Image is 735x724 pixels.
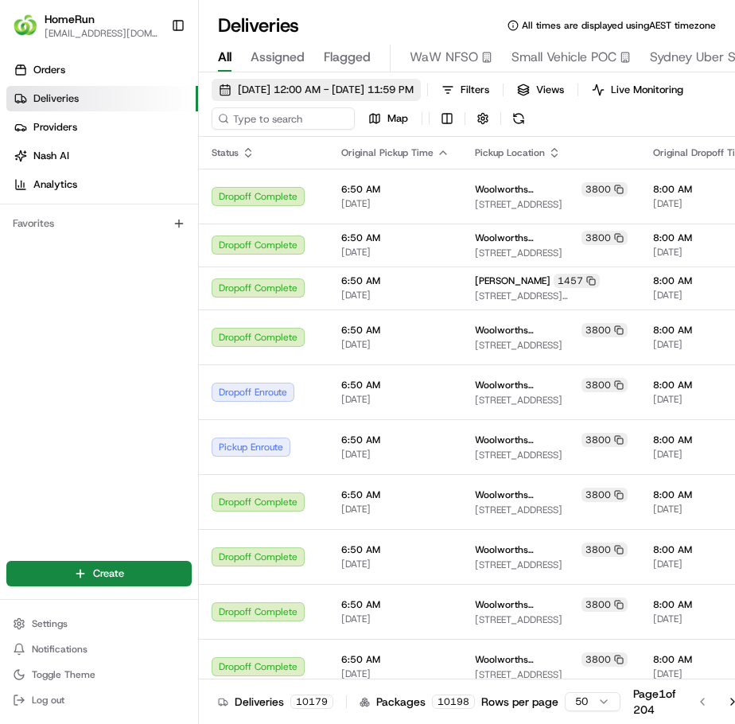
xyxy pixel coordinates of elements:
span: [DATE] [341,448,449,461]
span: Providers [33,120,77,134]
span: [PERSON_NAME] [475,274,550,287]
span: Small Vehicle POC [511,48,616,67]
span: [STREET_ADDRESS] [475,613,628,626]
span: Woolworths [GEOGRAPHIC_DATA] (VDOS) [475,489,578,501]
img: 1736555255976-a54dd68f-1ca7-489b-9aae-adbdc363a1c4 [16,152,45,181]
span: Pylon [158,270,192,282]
div: 1457 [554,274,600,288]
div: 3800 [581,597,628,612]
button: Refresh [507,107,530,130]
span: [DATE] [341,246,449,259]
span: [STREET_ADDRESS] [475,198,628,211]
span: Assigned [251,48,305,67]
span: 6:50 AM [341,324,449,337]
a: 💻API Documentation [128,224,262,253]
button: Start new chat [270,157,290,176]
span: Original Pickup Time [341,146,434,159]
button: [EMAIL_ADDRESS][DOMAIN_NAME] [45,27,158,40]
img: Nash [16,16,48,48]
span: [DATE] [341,197,449,210]
span: 6:50 AM [341,653,449,666]
div: 💻 [134,232,147,245]
span: 6:50 AM [341,434,449,446]
a: 📗Knowledge Base [10,224,128,253]
button: Live Monitoring [585,79,690,101]
span: [STREET_ADDRESS] [475,247,628,259]
span: Pickup Location [475,146,545,159]
span: Log out [32,694,64,706]
button: Toggle Theme [6,664,192,686]
p: Rows per page [481,694,558,710]
span: [STREET_ADDRESS] [475,339,628,352]
div: 3800 [581,231,628,245]
span: Toggle Theme [32,668,95,681]
span: Nash AI [33,149,69,163]
span: Woolworths [GEOGRAPHIC_DATA] (VDOS) [475,434,578,446]
span: [STREET_ADDRESS] [475,668,628,681]
span: Filters [461,83,489,97]
span: 6:50 AM [341,598,449,611]
span: [DATE] [341,558,449,570]
h1: Deliveries [218,13,299,38]
span: Woolworths [GEOGRAPHIC_DATA] (VDOS) [475,379,578,391]
a: Nash AI [6,143,198,169]
span: [DATE] [341,289,449,302]
a: Powered byPylon [112,269,192,282]
button: Views [510,79,571,101]
input: Clear [41,103,262,119]
span: [DATE] [341,613,449,625]
span: Create [93,566,124,581]
span: 6:50 AM [341,489,449,501]
span: Map [387,111,408,126]
span: [STREET_ADDRESS] [475,449,628,461]
button: Settings [6,613,192,635]
span: Woolworths [GEOGRAPHIC_DATA] (VDOS) [475,232,578,244]
span: 6:50 AM [341,274,449,287]
span: 6:50 AM [341,543,449,556]
div: 3800 [581,182,628,197]
span: [DATE] 12:00 AM - [DATE] 11:59 PM [238,83,414,97]
span: Woolworths [GEOGRAPHIC_DATA] (VDOS) [475,598,578,611]
div: 10198 [432,695,475,709]
button: Create [6,561,192,586]
span: [DATE] [341,503,449,516]
button: [DATE] 12:00 AM - [DATE] 11:59 PM [212,79,421,101]
div: 3800 [581,543,628,557]
div: Packages [360,694,475,710]
span: Views [536,83,564,97]
div: 3800 [581,652,628,667]
span: Notifications [32,643,87,656]
a: Deliveries [6,86,198,111]
div: 📗 [16,232,29,245]
span: API Documentation [150,231,255,247]
span: 6:50 AM [341,232,449,244]
span: Woolworths [GEOGRAPHIC_DATA] (VDOS) [475,653,578,666]
div: 3800 [581,323,628,337]
span: All times are displayed using AEST timezone [522,19,716,32]
span: 6:50 AM [341,183,449,196]
div: 3800 [581,433,628,447]
span: Status [212,146,239,159]
p: Welcome 👋 [16,64,290,89]
div: 3800 [581,378,628,392]
button: HomeRun [45,11,95,27]
div: We're available if you need us! [54,168,201,181]
button: Filters [434,79,496,101]
span: Settings [32,617,68,630]
span: [STREET_ADDRESS] [475,559,628,571]
div: Deliveries [218,694,333,710]
span: Knowledge Base [32,231,122,247]
input: Type to search [212,107,355,130]
span: Live Monitoring [611,83,683,97]
span: WaW NFSO [410,48,478,67]
span: [DATE] [341,393,449,406]
a: Providers [6,115,198,140]
div: 3800 [581,488,628,502]
span: [STREET_ADDRESS] [475,504,628,516]
div: Start new chat [54,152,261,168]
button: Map [361,107,415,130]
button: Notifications [6,638,192,660]
div: Favorites [6,211,192,236]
